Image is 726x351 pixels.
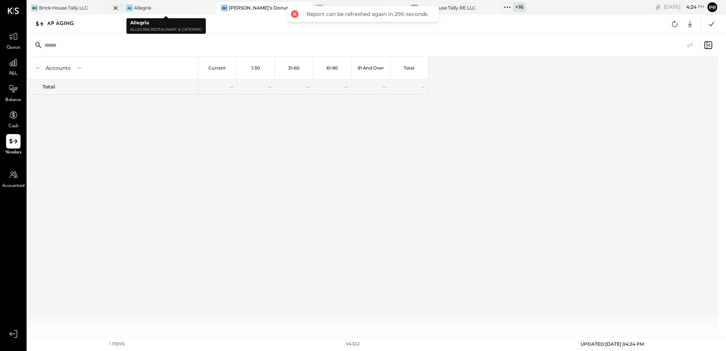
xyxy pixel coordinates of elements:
[0,134,26,156] a: Vendors
[327,65,338,71] p: 61-90
[109,341,125,347] div: 1 items
[411,5,418,11] div: BH
[46,64,71,72] div: Accounts
[664,3,704,11] div: [DATE]
[126,5,133,11] div: Al
[39,5,88,11] div: Brick House Tally LLC
[43,83,55,90] div: Total
[0,55,26,77] a: P&L
[251,65,260,71] p: 1-30
[513,2,526,12] div: + 16
[302,11,431,17] div: Report can be refreshed again in 296 seconds
[130,27,202,33] p: Allegria Restaurant & Catering
[706,1,718,13] button: Pr
[5,149,22,156] span: Vendors
[229,83,233,90] div: --
[8,123,18,130] span: Cash
[581,341,644,347] span: UPDATED: [DATE] 04:24 PM
[268,83,271,90] div: --
[31,5,38,11] div: BH
[316,5,323,11] div: KR
[221,5,228,11] div: BD
[6,44,21,51] span: Queue
[383,83,387,90] div: --
[9,71,18,77] span: P&L
[404,65,414,71] p: Total
[47,18,82,30] div: AP Aging
[288,65,300,71] p: 31-60
[0,29,26,51] a: Queue
[358,65,384,71] p: 91 and Over
[346,341,360,347] div: v 4.32.2
[2,183,25,190] span: Accountant
[324,5,371,11] div: Kokomo Restaurant
[208,65,226,71] p: Current
[344,83,348,90] div: --
[130,20,149,25] b: Allegria
[421,83,425,90] div: --
[134,5,151,11] div: Allegria
[229,5,290,11] div: [PERSON_NAME]’s Donuts
[306,83,310,90] div: --
[419,5,476,11] div: Brick House Tally RE LLC
[5,97,21,104] span: Balance
[0,82,26,104] a: Balance
[0,168,26,190] a: Accountant
[654,3,662,11] div: copy link
[0,108,26,130] a: Cash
